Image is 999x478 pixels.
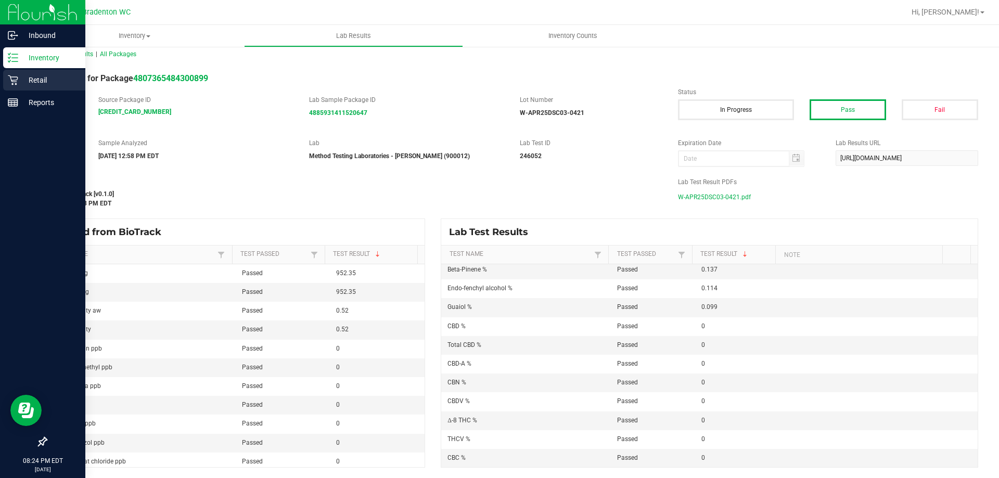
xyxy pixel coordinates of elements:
[242,420,263,427] span: Passed
[447,360,471,367] span: CBD-A %
[242,439,263,446] span: Passed
[244,25,463,47] a: Lab Results
[309,109,367,117] a: 4885931411520647
[98,95,293,105] label: Source Package ID
[240,250,308,259] a: Test PassedSortable
[701,417,705,424] span: 0
[701,322,705,330] span: 0
[449,226,536,238] span: Lab Test Results
[8,53,18,63] inline-svg: Inventory
[617,322,638,330] span: Passed
[336,326,349,333] span: 0.52
[98,152,159,160] strong: [DATE] 12:58 PM EDT
[309,95,504,105] label: Lab Sample Package ID
[25,31,244,41] span: Inventory
[242,382,263,390] span: Passed
[98,138,293,148] label: Sample Analyzed
[592,248,604,261] a: Filter
[902,99,978,120] button: Fail
[336,269,356,277] span: 952.35
[18,96,81,109] p: Reports
[701,360,705,367] span: 0
[520,95,662,105] label: Lot Number
[617,435,638,443] span: Passed
[308,248,321,261] a: Filter
[701,379,705,386] span: 0
[810,99,886,120] button: Pass
[242,458,263,465] span: Passed
[617,266,638,273] span: Passed
[836,138,978,148] label: Lab Results URL
[678,99,794,120] button: In Progress
[617,454,638,461] span: Passed
[775,246,942,264] th: Note
[701,303,718,311] span: 0.099
[617,303,638,311] span: Passed
[322,31,385,41] span: Lab Results
[336,307,349,314] span: 0.52
[309,152,470,160] strong: Method Testing Laboratories - [PERSON_NAME] (900012)
[675,248,688,261] a: Filter
[617,285,638,292] span: Passed
[678,87,978,97] label: Status
[741,250,749,259] span: Sortable
[100,50,136,58] span: All Packages
[309,138,504,148] label: Lab
[242,364,263,371] span: Passed
[617,341,638,348] span: Passed
[447,322,466,330] span: CBD %
[447,454,466,461] span: CBC %
[520,138,662,148] label: Lab Test ID
[54,226,169,238] span: Synced from BioTrack
[336,288,356,295] span: 952.35
[215,248,227,261] a: Filter
[18,74,81,86] p: Retail
[447,341,481,348] span: Total CBD %
[617,379,638,386] span: Passed
[46,73,208,83] span: Lab Result for Package
[242,269,263,277] span: Passed
[242,326,263,333] span: Passed
[96,50,97,58] span: |
[701,435,705,443] span: 0
[701,266,718,273] span: 0.137
[678,177,978,187] label: Lab Test Result PDFs
[25,25,244,47] a: Inventory
[701,285,718,292] span: 0.114
[678,189,751,205] span: W-APR25DSC03-0421.pdf
[8,97,18,108] inline-svg: Reports
[617,417,638,424] span: Passed
[447,303,472,311] span: Guaiol %
[82,8,131,17] span: Bradenton WC
[336,420,340,427] span: 0
[447,417,477,424] span: Δ-8 THC %
[617,397,638,405] span: Passed
[520,109,584,117] strong: W-APR25DSC03-0421
[336,364,340,371] span: 0
[98,108,171,115] a: [CREDIT_CARD_NUMBER]
[447,266,487,273] span: Beta-Pinene %
[18,29,81,42] p: Inbound
[242,307,263,314] span: Passed
[447,379,466,386] span: CBN %
[374,250,382,259] span: Sortable
[54,250,215,259] a: Test NameSortable
[242,345,263,352] span: Passed
[534,31,611,41] span: Inventory Counts
[336,382,340,390] span: 0
[701,454,705,461] span: 0
[333,250,414,259] a: Test ResultSortable
[617,360,638,367] span: Passed
[18,51,81,64] p: Inventory
[450,250,592,259] a: Test NameSortable
[133,73,208,83] a: 4807365484300899
[8,75,18,85] inline-svg: Retail
[617,250,675,259] a: Test PassedSortable
[701,397,705,405] span: 0
[53,458,126,465] span: Chlormequat chloride ppb
[336,439,340,446] span: 0
[242,288,263,295] span: Passed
